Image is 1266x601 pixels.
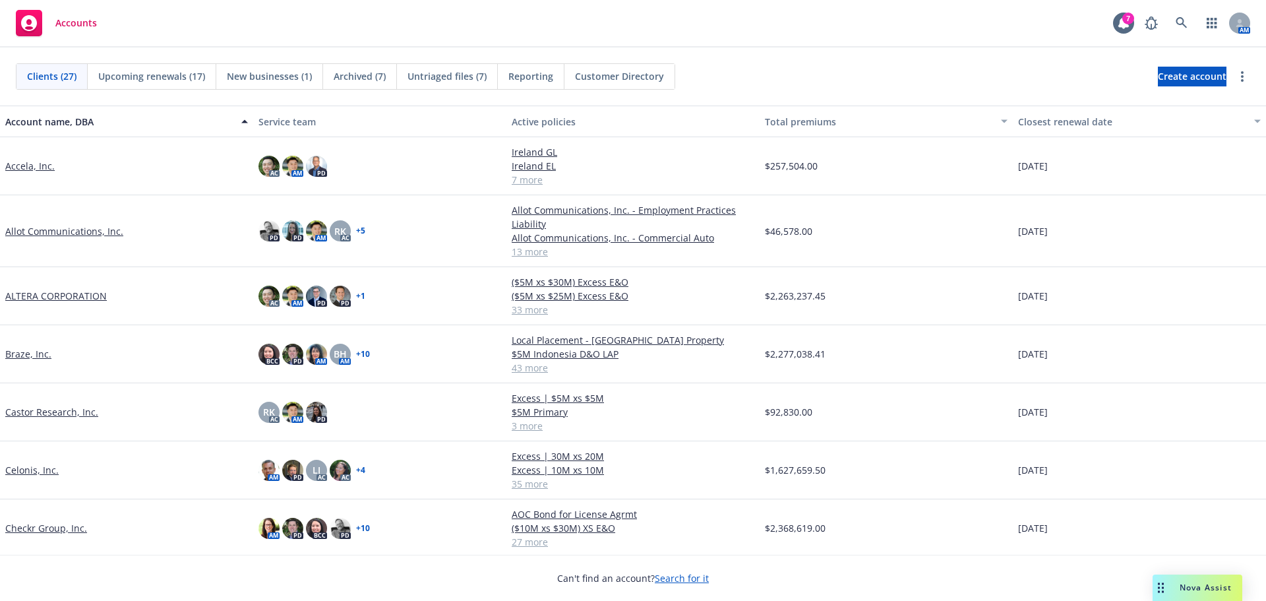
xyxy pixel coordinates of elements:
[258,286,280,307] img: photo
[1158,64,1226,89] span: Create account
[512,115,754,129] div: Active policies
[258,460,280,481] img: photo
[512,159,754,173] a: Ireland EL
[306,156,327,177] img: photo
[258,220,280,241] img: photo
[282,156,303,177] img: photo
[258,518,280,539] img: photo
[253,106,506,137] button: Service team
[512,145,754,159] a: Ireland GL
[1153,575,1242,601] button: Nova Assist
[1168,10,1195,36] a: Search
[306,286,327,307] img: photo
[306,344,327,365] img: photo
[1018,521,1048,535] span: [DATE]
[512,419,754,433] a: 3 more
[575,69,664,83] span: Customer Directory
[282,460,303,481] img: photo
[282,518,303,539] img: photo
[512,477,754,491] a: 35 more
[1018,405,1048,419] span: [DATE]
[765,159,818,173] span: $257,504.00
[263,405,275,419] span: RK
[1018,289,1048,303] span: [DATE]
[765,289,826,303] span: $2,263,237.45
[512,405,754,419] a: $5M Primary
[313,463,320,477] span: LI
[512,333,754,347] a: Local Placement - [GEOGRAPHIC_DATA] Property
[11,5,102,42] a: Accounts
[356,292,365,300] a: + 1
[1013,106,1266,137] button: Closest renewal date
[330,518,351,539] img: photo
[512,391,754,405] a: Excess | $5M xs $5M
[506,106,760,137] button: Active policies
[27,69,76,83] span: Clients (27)
[1018,463,1048,477] span: [DATE]
[1158,67,1226,86] a: Create account
[282,220,303,241] img: photo
[512,203,754,231] a: Allot Communications, Inc. - Employment Practices Liability
[356,524,370,532] a: + 10
[512,303,754,317] a: 33 more
[356,350,370,358] a: + 10
[1234,69,1250,84] a: more
[512,173,754,187] a: 7 more
[512,347,754,361] a: $5M Indonesia D&O LAP
[5,289,107,303] a: ALTERA CORPORATION
[512,449,754,463] a: Excess | 30M xs 20M
[282,344,303,365] img: photo
[334,69,386,83] span: Archived (7)
[334,224,346,238] span: RK
[98,69,205,83] span: Upcoming renewals (17)
[765,405,812,419] span: $92,830.00
[55,18,97,28] span: Accounts
[765,224,812,238] span: $46,578.00
[5,224,123,238] a: Allot Communications, Inc.
[356,466,365,474] a: + 4
[258,344,280,365] img: photo
[1018,224,1048,238] span: [DATE]
[1018,159,1048,173] span: [DATE]
[227,69,312,83] span: New businesses (1)
[1138,10,1164,36] a: Report a Bug
[765,347,826,361] span: $2,277,038.41
[512,361,754,375] a: 43 more
[760,106,1013,137] button: Total premiums
[765,115,993,129] div: Total premiums
[5,115,233,129] div: Account name, DBA
[512,245,754,259] a: 13 more
[765,521,826,535] span: $2,368,619.00
[5,463,59,477] a: Celonis, Inc.
[306,220,327,241] img: photo
[1122,13,1134,24] div: 7
[282,286,303,307] img: photo
[512,231,754,245] a: Allot Communications, Inc. - Commercial Auto
[5,521,87,535] a: Checkr Group, Inc.
[1018,347,1048,361] span: [DATE]
[356,227,365,235] a: + 5
[334,347,347,361] span: BH
[330,286,351,307] img: photo
[655,572,709,585] a: Search for it
[508,69,553,83] span: Reporting
[512,521,754,535] a: ($10M xs $30M) XS E&O
[512,507,754,521] a: AOC Bond for License Agrmt
[557,571,709,585] span: Can't find an account?
[1199,10,1225,36] a: Switch app
[258,156,280,177] img: photo
[407,69,487,83] span: Untriaged files (7)
[5,347,51,361] a: Braze, Inc.
[512,275,754,289] a: ($5M xs $30M) Excess E&O
[512,289,754,303] a: ($5M xs $25M) Excess E&O
[258,115,501,129] div: Service team
[765,463,826,477] span: $1,627,659.50
[512,463,754,477] a: Excess | 10M xs 10M
[1180,582,1232,593] span: Nova Assist
[330,460,351,481] img: photo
